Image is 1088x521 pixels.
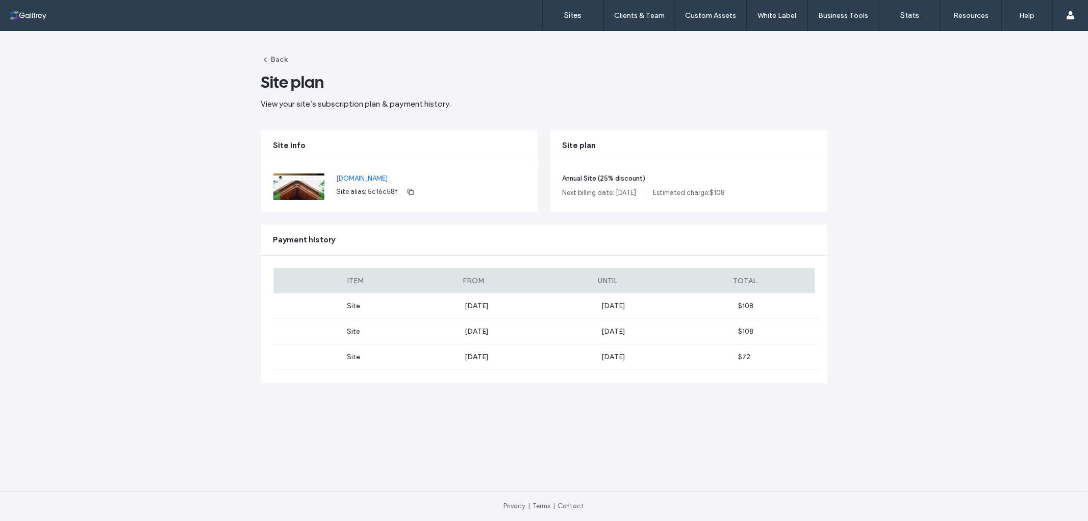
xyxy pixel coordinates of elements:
[739,353,751,361] span: $72
[739,302,754,310] span: $108
[465,353,601,361] label: [DATE]
[273,353,465,361] label: Site
[733,277,757,285] span: TOTAL
[465,302,601,310] label: [DATE]
[686,11,737,20] label: Custom Assets
[1020,11,1035,20] label: Help
[900,11,919,20] label: Stats
[601,327,738,336] label: [DATE]
[710,189,714,196] span: $
[273,234,336,245] span: Payment history
[463,277,598,285] label: FROM
[563,173,815,184] span: Annual Site (25% discount)
[273,327,465,336] label: Site
[953,11,989,20] label: Resources
[598,277,733,285] label: UNTIL
[337,173,419,184] a: [DOMAIN_NAME]
[601,302,738,310] label: [DATE]
[504,502,526,510] a: Privacy
[563,140,596,151] span: Site plan
[261,52,288,68] button: Back
[528,502,530,510] span: |
[565,11,582,20] label: Sites
[337,187,398,197] span: Site alias: 5c16c58f
[261,72,324,92] span: Site plan
[653,188,725,198] span: Estimated charge: 108
[558,502,585,510] a: Contact
[601,353,738,361] label: [DATE]
[261,99,451,109] span: View your site’s subscription plan & payment history.
[273,302,465,310] label: Site
[553,502,555,510] span: |
[23,7,44,16] span: Help
[533,502,551,510] a: Terms
[739,327,754,336] span: $108
[465,327,601,336] label: [DATE]
[563,188,637,198] span: Next billing date: [DATE]
[274,277,463,285] label: ITEM
[273,173,324,200] img: Screenshot.png
[758,11,797,20] label: White Label
[273,140,306,151] span: Site info
[614,11,665,20] label: Clients & Team
[819,11,869,20] label: Business Tools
